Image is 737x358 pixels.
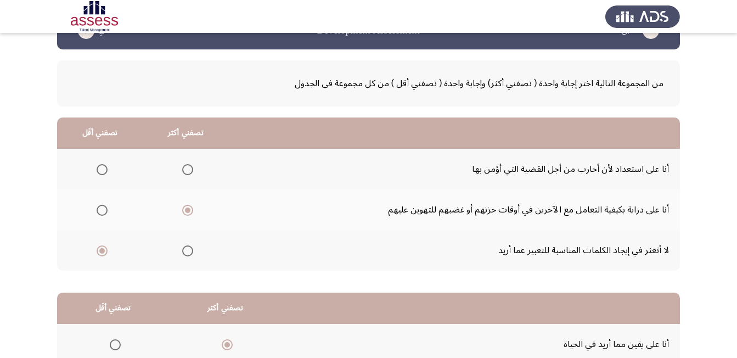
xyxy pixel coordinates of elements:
mat-radio-group: Select an option [105,335,121,354]
th: تصفني أكثر [143,118,228,149]
td: لا أتعثر في إيجاد الكلمات المناسبة للتعبير عما أريد [229,230,680,271]
th: تصفني أكثر [169,293,281,324]
mat-radio-group: Select an option [92,200,108,219]
td: أنا على استعداد لأن أحارب من أجل القضية التي أؤمن بها [229,149,680,189]
img: Assessment logo of Development Assessment R1 (EN/AR) [57,1,132,32]
h3: Development Assessment [317,24,420,37]
span: من المجموعة التالية اختر إجابة واحدة ( تصفني أكثر) وإجابة واحدة ( تصفني أقل ) من كل مجموعة فى الجدول [74,74,663,93]
mat-radio-group: Select an option [178,160,193,178]
mat-radio-group: Select an option [178,200,193,219]
mat-radio-group: Select an option [92,241,108,260]
mat-radio-group: Select an option [217,335,233,354]
mat-radio-group: Select an option [178,241,193,260]
td: أنا على دراية بكيفية التعامل مع الآخرين في أوقات حزنهم أو غضبهم للتهوين عليهم [229,189,680,230]
mat-radio-group: Select an option [92,160,108,178]
th: تصفني أقَل [57,293,169,324]
th: تصفني أقَل [57,118,143,149]
img: Assess Talent Management logo [605,1,680,32]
